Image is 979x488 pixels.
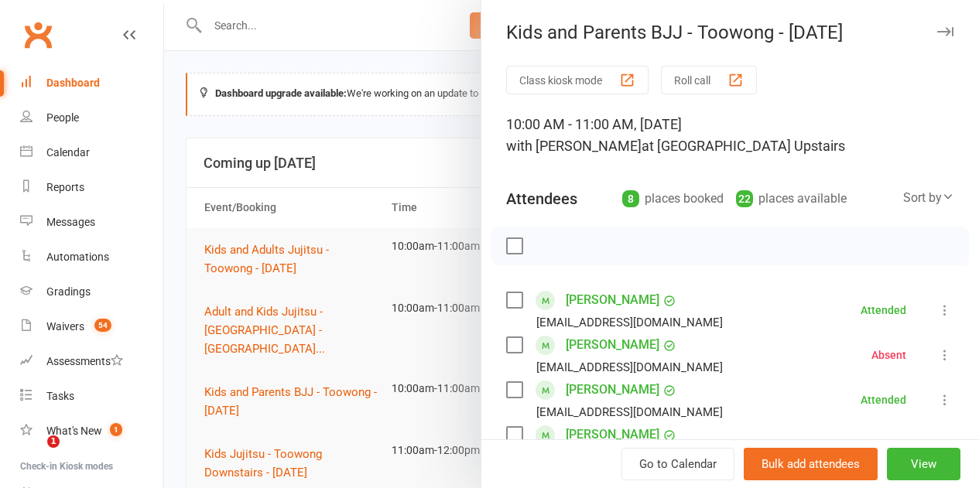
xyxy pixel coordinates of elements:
[887,448,960,480] button: View
[536,357,723,377] div: [EMAIL_ADDRESS][DOMAIN_NAME]
[20,135,163,170] a: Calendar
[506,188,577,210] div: Attendees
[622,190,639,207] div: 8
[566,333,659,357] a: [PERSON_NAME]
[46,77,100,89] div: Dashboard
[642,138,845,154] span: at [GEOGRAPHIC_DATA] Upstairs
[20,170,163,205] a: Reports
[506,138,642,154] span: with [PERSON_NAME]
[20,344,163,379] a: Assessments
[46,216,95,228] div: Messages
[20,205,163,240] a: Messages
[46,390,74,402] div: Tasks
[15,435,53,473] iframe: Intercom live chat
[20,379,163,414] a: Tasks
[47,435,60,448] span: 1
[861,394,906,405] div: Attended
[736,188,847,210] div: places available
[19,15,57,54] a: Clubworx
[46,320,84,333] div: Waivers
[20,414,163,449] a: What's New1
[20,275,163,309] a: Gradings
[621,448,734,480] a: Go to Calendar
[20,66,163,101] a: Dashboard
[506,66,649,94] button: Class kiosk mode
[20,309,163,344] a: Waivers 54
[566,422,659,447] a: [PERSON_NAME]
[861,305,906,316] div: Attended
[20,101,163,135] a: People
[744,448,878,480] button: Bulk add attendees
[481,22,979,43] div: Kids and Parents BJJ - Toowong - [DATE]
[110,423,122,436] span: 1
[903,188,954,208] div: Sort by
[46,425,102,437] div: What's New
[20,240,163,275] a: Automations
[46,251,109,263] div: Automations
[661,66,757,94] button: Roll call
[622,188,724,210] div: places booked
[736,190,753,207] div: 22
[536,312,723,333] div: [EMAIL_ADDRESS][DOMAIN_NAME]
[94,319,111,332] span: 54
[46,285,91,298] div: Gradings
[46,181,84,193] div: Reports
[506,114,954,157] div: 10:00 AM - 11:00 AM, [DATE]
[46,146,90,159] div: Calendar
[566,288,659,312] a: [PERSON_NAME]
[46,111,79,124] div: People
[566,377,659,402] a: [PERSON_NAME]
[46,355,123,367] div: Assessments
[536,402,723,422] div: [EMAIL_ADDRESS][DOMAIN_NAME]
[871,350,906,360] div: Absent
